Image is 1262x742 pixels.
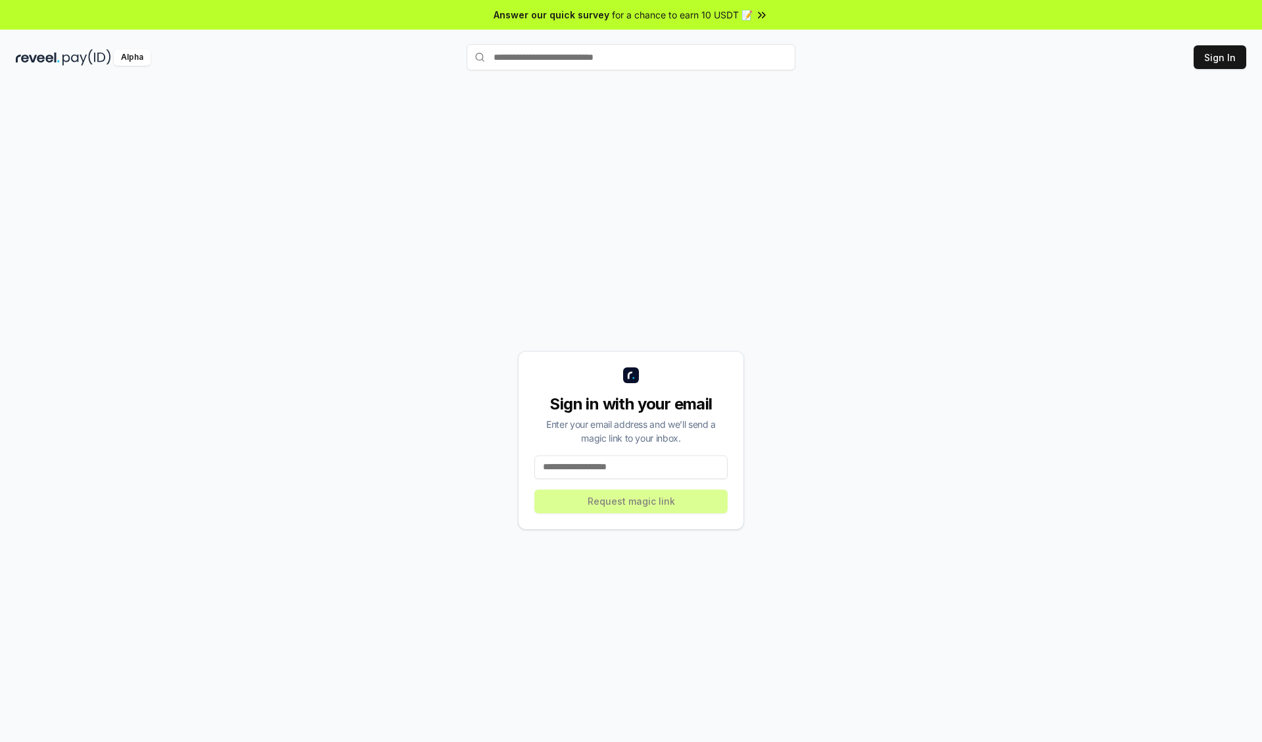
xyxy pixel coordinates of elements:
img: reveel_dark [16,49,60,66]
span: for a chance to earn 10 USDT 📝 [612,8,753,22]
img: pay_id [62,49,111,66]
div: Alpha [114,49,151,66]
div: Sign in with your email [534,394,728,415]
button: Sign In [1194,45,1246,69]
img: logo_small [623,367,639,383]
div: Enter your email address and we’ll send a magic link to your inbox. [534,417,728,445]
span: Answer our quick survey [494,8,609,22]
